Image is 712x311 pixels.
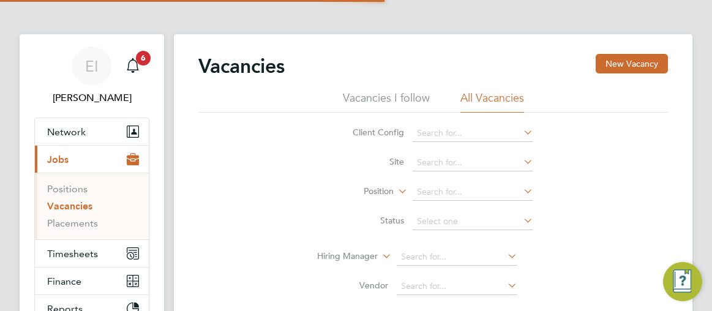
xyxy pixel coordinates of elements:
[35,146,149,173] button: Jobs
[47,154,69,165] span: Jobs
[47,248,98,260] span: Timesheets
[318,280,388,291] label: Vendor
[35,118,149,145] button: Network
[334,215,404,226] label: Status
[121,47,145,86] a: 6
[34,91,149,105] span: Esther Isaac
[413,125,533,142] input: Search for...
[397,278,517,295] input: Search for...
[334,156,404,167] label: Site
[343,91,430,113] li: Vacancies I follow
[47,183,88,195] a: Positions
[35,240,149,267] button: Timesheets
[198,54,285,78] h2: Vacancies
[596,54,668,73] button: New Vacancy
[136,51,151,66] span: 6
[663,262,702,301] button: Engage Resource Center
[413,184,533,201] input: Search for...
[47,200,92,212] a: Vacancies
[85,58,99,74] span: EI
[413,213,533,230] input: Select one
[460,91,524,113] li: All Vacancies
[323,185,394,198] label: Position
[35,268,149,294] button: Finance
[397,249,517,266] input: Search for...
[34,47,149,105] a: EI[PERSON_NAME]
[334,127,404,138] label: Client Config
[47,217,98,229] a: Placements
[47,126,86,138] span: Network
[413,154,533,171] input: Search for...
[35,173,149,239] div: Jobs
[47,275,81,287] span: Finance
[307,250,378,263] label: Hiring Manager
